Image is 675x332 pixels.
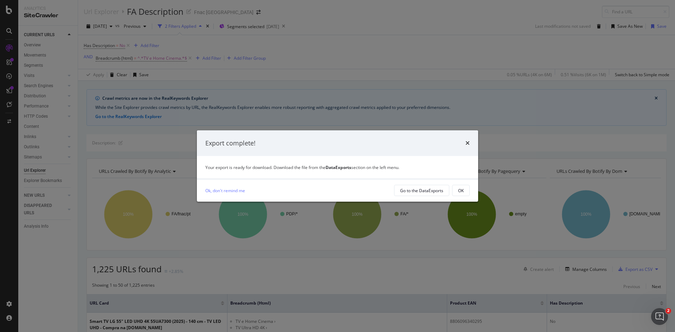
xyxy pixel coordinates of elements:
[197,130,478,202] div: modal
[205,164,470,170] div: Your export is ready for download. Download the file from the
[205,187,245,194] a: Ok, don't remind me
[394,185,449,196] button: Go to the DataExports
[465,139,470,148] div: times
[458,188,464,194] div: OK
[326,164,351,170] strong: DataExports
[326,164,399,170] span: section on the left menu.
[452,185,470,196] button: OK
[400,188,443,194] div: Go to the DataExports
[666,308,671,314] span: 2
[205,139,256,148] div: Export complete!
[651,308,668,325] iframe: Intercom live chat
